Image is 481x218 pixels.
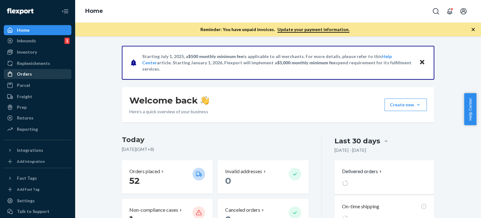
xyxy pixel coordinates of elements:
div: Parcel [17,82,30,88]
a: Replenishments [4,58,71,68]
button: Orders placed 52 [122,160,213,194]
div: Inventory [17,49,37,55]
button: Open Search Box [430,5,442,18]
div: Last 30 days [334,136,380,146]
div: Freight [17,93,32,100]
div: 1 [65,38,70,44]
p: Canceled orders [225,206,260,214]
p: Orders placed [129,168,160,175]
a: Update your payment information. [277,27,349,33]
a: Add Integration [4,158,71,165]
img: hand-wave emoji [200,96,209,105]
div: Orders [17,71,32,77]
div: Integrations [17,147,43,153]
button: Invalid addresses 0 [218,160,308,194]
div: Inbounds [17,38,36,44]
p: On-time shipping [342,203,379,210]
a: Reporting [4,124,71,134]
div: Talk to Support [17,208,49,215]
h1: Welcome back [129,95,209,106]
div: Reporting [17,126,38,132]
p: [DATE] ( GMT+8 ) [122,146,309,152]
p: [DATE] - [DATE] [334,147,366,153]
p: Here’s a quick overview of your business [129,109,209,115]
a: Inventory [4,47,71,57]
button: Integrations [4,145,71,155]
a: Prep [4,102,71,112]
button: Help Center [464,93,476,125]
button: Open account menu [457,5,470,18]
p: Invalid addresses [225,168,262,175]
div: Prep [17,104,27,110]
div: Add Integration [17,159,45,164]
div: Replenishments [17,60,50,66]
div: Home [17,27,29,33]
div: Fast Tags [17,175,37,181]
a: Freight [4,92,71,102]
button: Open notifications [443,5,456,18]
span: $5,000 monthly minimum fee [277,60,336,65]
a: Home [4,25,71,35]
a: Talk to Support [4,206,71,216]
span: 52 [129,175,140,186]
a: Home [85,8,103,14]
a: Orders [4,69,71,79]
p: Non-compliance cases [129,206,178,214]
span: 0 [225,175,231,186]
button: Close Navigation [59,5,71,18]
h3: Today [122,135,309,145]
p: Reminder: You have unpaid invoices. [200,26,349,33]
a: Returns [4,113,71,123]
div: Settings [17,198,35,204]
button: Fast Tags [4,173,71,183]
a: Inbounds1 [4,36,71,46]
a: Parcel [4,80,71,90]
button: Create new [385,98,427,111]
img: Flexport logo [7,8,34,14]
a: Add Fast Tag [4,186,71,193]
button: Close [418,58,426,67]
div: Returns [17,115,34,121]
ol: breadcrumbs [80,2,108,20]
p: Starting July 1, 2025, a is applicable to all merchants. For more details, please refer to this a... [142,53,413,72]
a: Settings [4,196,71,206]
span: $500 monthly minimum fee [188,54,243,59]
div: Add Fast Tag [17,187,39,192]
button: Delivered orders [342,168,383,175]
